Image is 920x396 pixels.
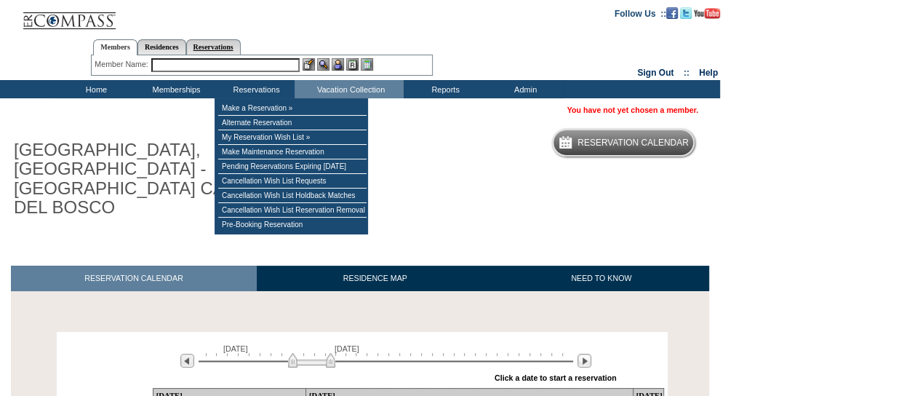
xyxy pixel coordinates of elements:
[223,344,248,353] span: [DATE]
[495,373,617,382] div: Click a date to start a reservation
[615,7,666,19] td: Follow Us ::
[666,7,678,19] img: Become our fan on Facebook
[694,8,720,17] a: Subscribe to our YouTube Channel
[567,106,698,114] span: You have not yet chosen a member.
[218,101,367,116] td: Make a Reservation »
[684,68,689,78] span: ::
[257,266,494,291] a: RESIDENCE MAP
[680,7,692,19] img: Follow us on Twitter
[317,58,329,71] img: View
[215,80,295,98] td: Reservations
[694,8,720,19] img: Subscribe to our YouTube Channel
[95,58,151,71] div: Member Name:
[680,8,692,17] a: Follow us on Twitter
[666,8,678,17] a: Become our fan on Facebook
[361,58,373,71] img: b_calculator.gif
[218,145,367,159] td: Make Maintenance Reservation
[11,266,257,291] a: RESERVATION CALENDAR
[484,80,564,98] td: Admin
[218,130,367,145] td: My Reservation Wish List »
[180,354,194,368] img: Previous
[637,68,673,78] a: Sign Out
[295,80,404,98] td: Vacation Collection
[218,218,367,231] td: Pre-Booking Reservation
[303,58,315,71] img: b_edit.gif
[137,39,186,55] a: Residences
[577,354,591,368] img: Next
[335,344,359,353] span: [DATE]
[404,80,484,98] td: Reports
[218,116,367,130] td: Alternate Reservation
[11,138,337,221] h1: [GEOGRAPHIC_DATA], [GEOGRAPHIC_DATA] - [GEOGRAPHIC_DATA] CASTIGLION DEL BOSCO
[218,189,367,203] td: Cancellation Wish List Holdback Matches
[493,266,709,291] a: NEED TO KNOW
[577,138,689,148] h5: Reservation Calendar
[186,39,241,55] a: Reservations
[93,39,137,55] a: Members
[55,80,135,98] td: Home
[332,58,344,71] img: Impersonate
[699,68,718,78] a: Help
[218,203,367,218] td: Cancellation Wish List Reservation Removal
[218,159,367,174] td: Pending Reservations Expiring [DATE]
[218,174,367,189] td: Cancellation Wish List Requests
[346,58,359,71] img: Reservations
[135,80,215,98] td: Memberships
